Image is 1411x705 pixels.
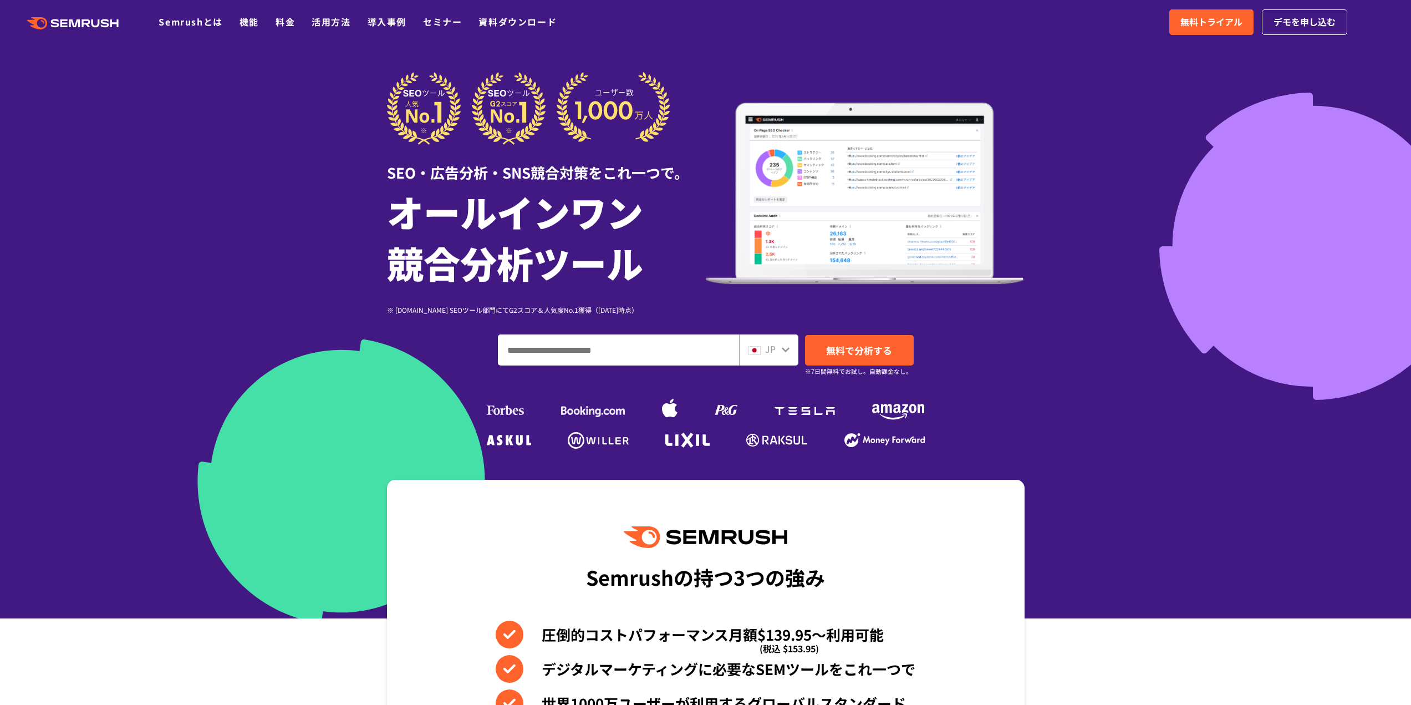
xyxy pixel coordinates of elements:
[760,635,819,662] span: (税込 $153.95)
[805,335,914,366] a: 無料で分析する
[312,15,350,28] a: 活用方法
[387,305,706,315] div: ※ [DOMAIN_NAME] SEOツール部門にてG2スコア＆人気度No.1獲得（[DATE]時点）
[496,655,915,683] li: デジタルマーケティングに必要なSEMツールをこれ一つで
[498,335,738,365] input: ドメイン、キーワードまたはURLを入力してください
[478,15,557,28] a: 資料ダウンロード
[276,15,295,28] a: 料金
[1262,9,1347,35] a: デモを申し込む
[586,556,825,597] div: Semrushの持つ3つの強み
[496,621,915,648] li: 圧倒的コストパフォーマンス月額$139.95〜利用可能
[387,145,706,183] div: SEO・広告分析・SNS競合対策をこれ一つで。
[240,15,259,28] a: 機能
[624,526,787,548] img: Semrush
[805,366,912,377] small: ※7日間無料でお試し。自動課金なし。
[1274,15,1336,29] span: デモを申し込む
[1180,15,1242,29] span: 無料トライアル
[826,343,892,357] span: 無料で分析する
[368,15,406,28] a: 導入事例
[765,342,776,356] span: JP
[387,186,706,288] h1: オールインワン 競合分析ツール
[1169,9,1254,35] a: 無料トライアル
[423,15,462,28] a: セミナー
[159,15,222,28] a: Semrushとは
